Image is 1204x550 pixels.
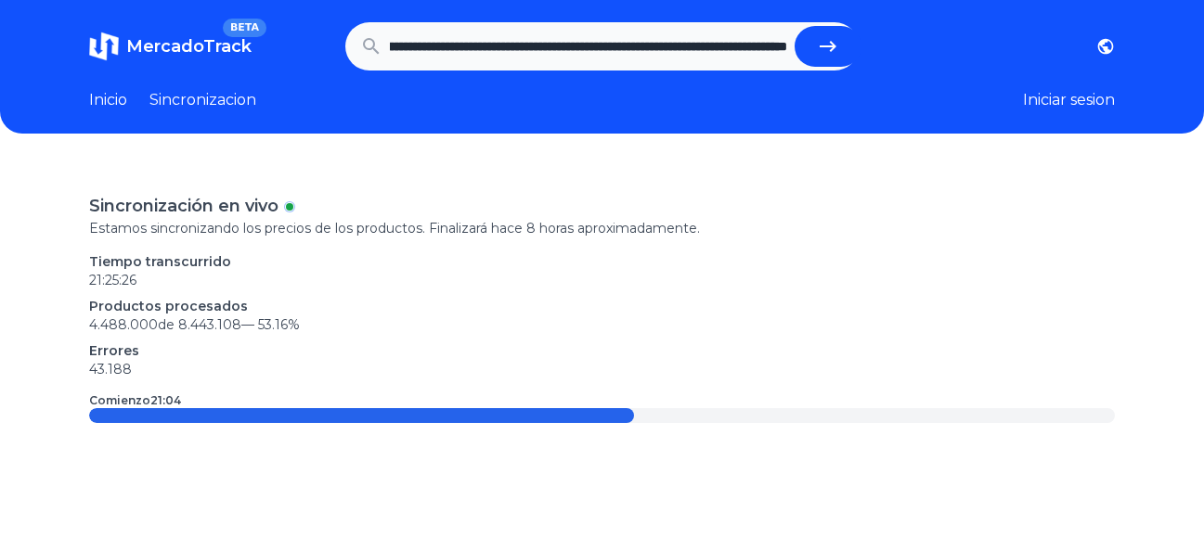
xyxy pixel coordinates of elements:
[126,36,252,57] span: MercadoTrack
[89,32,252,61] a: MercadoTrackBETA
[89,360,1115,378] p: 43.188
[89,315,1115,334] p: 4.488.000 de 8.443.108 —
[149,89,256,111] a: Sincronizacion
[150,393,181,407] time: 21:04
[89,393,181,408] p: Comienzo
[223,19,266,37] span: BETA
[89,297,1115,315] p: Productos procesados
[89,272,136,288] time: 21:25:26
[258,316,300,333] span: 53.16 %
[89,341,1115,360] p: Errores
[89,32,119,61] img: MercadoTrack
[89,219,1115,237] p: Estamos sincronizando los precios de los productos. Finalizará hace 8 horas aproximadamente.
[89,252,1115,271] p: Tiempo transcurrido
[89,193,278,219] p: Sincronización en vivo
[1023,89,1115,111] button: Iniciar sesion
[89,89,127,111] a: Inicio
